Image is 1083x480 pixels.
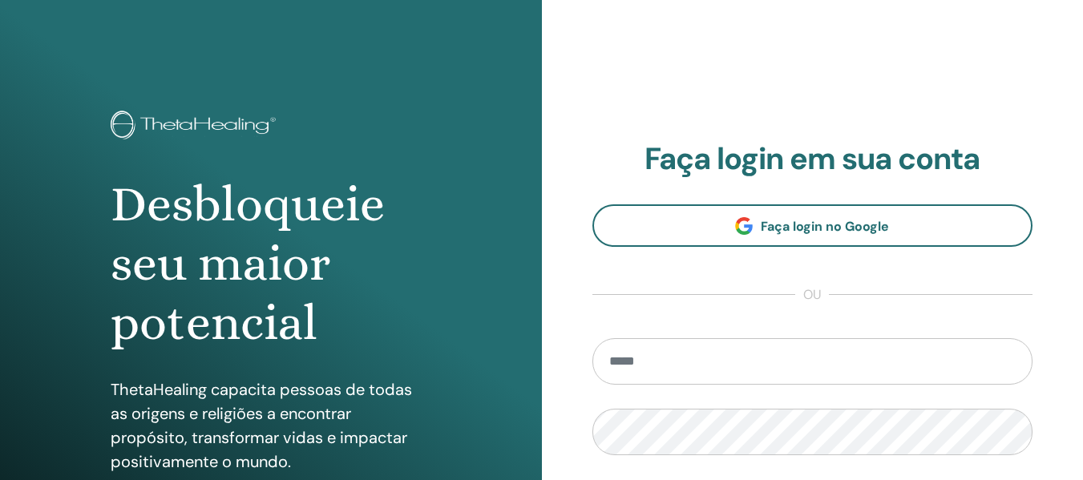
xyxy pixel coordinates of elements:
[111,175,431,353] h1: Desbloqueie seu maior potencial
[111,377,431,474] p: ThetaHealing capacita pessoas de todas as origens e religiões a encontrar propósito, transformar ...
[761,218,889,235] span: Faça login no Google
[592,141,1033,178] h2: Faça login em sua conta
[592,204,1033,247] a: Faça login no Google
[795,285,829,305] span: ou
